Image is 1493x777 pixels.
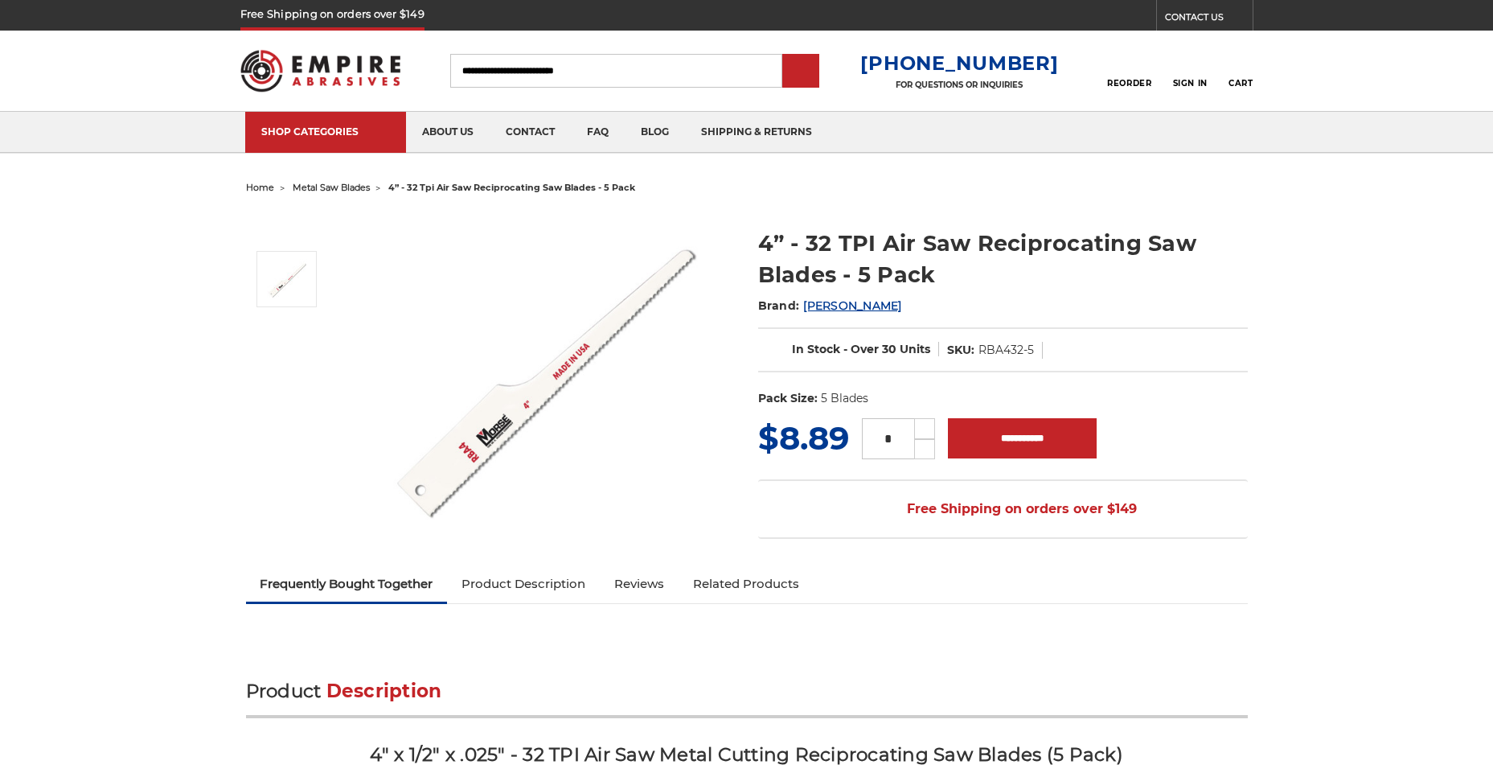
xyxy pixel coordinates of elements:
a: faq [571,112,625,153]
a: Reorder [1107,53,1151,88]
a: Reviews [600,566,679,602]
span: Brand: [758,298,800,313]
span: Sign In [1173,78,1208,88]
img: Empire Abrasives [240,39,401,102]
span: Units [900,342,930,356]
span: Product [246,680,322,702]
a: Cart [1228,53,1253,88]
a: [PHONE_NUMBER] [860,51,1058,75]
dd: 5 Blades [821,390,868,407]
img: 32 TPI Air Saw Reciprocating Blade 4" [384,211,705,532]
a: blog [625,112,685,153]
p: FOR QUESTIONS OR INQUIRIES [860,80,1058,90]
a: Product Description [447,566,600,602]
span: Free Shipping on orders over $149 [868,493,1137,525]
span: Description [326,680,442,702]
a: [PERSON_NAME] [803,298,901,313]
a: about us [406,112,490,153]
dd: RBA432-5 [978,342,1034,359]
span: Reorder [1107,78,1151,88]
strong: 4" x 1/2" x .025" - 32 TPI Air Saw Metal Cutting Reciprocating Saw Blades (5 Pack) [370,743,1123,766]
span: 4” - 32 tpi air saw reciprocating saw blades - 5 pack [388,182,635,193]
span: 30 [882,342,896,356]
a: shipping & returns [685,112,828,153]
a: CONTACT US [1165,8,1253,31]
dt: SKU: [947,342,974,359]
span: In Stock [792,342,840,356]
img: 32 TPI Air Saw Reciprocating Blade 4" [267,259,307,299]
div: SHOP CATEGORIES [261,125,390,138]
span: $8.89 [758,418,849,458]
h1: 4” - 32 TPI Air Saw Reciprocating Saw Blades - 5 Pack [758,228,1248,290]
span: - Over [843,342,879,356]
a: Related Products [679,566,814,602]
span: Cart [1228,78,1253,88]
a: Frequently Bought Together [246,566,448,602]
a: contact [490,112,571,153]
dt: Pack Size: [758,390,818,407]
a: home [246,182,274,193]
a: metal saw blades [293,182,370,193]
